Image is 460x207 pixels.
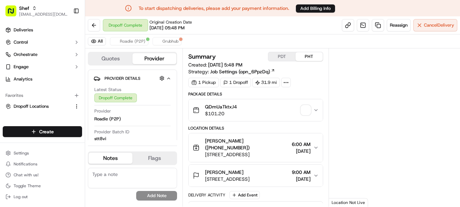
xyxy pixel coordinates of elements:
span: Reassign [390,22,408,28]
span: stt8yi [94,136,106,142]
button: Shef[EMAIL_ADDRESS][DOMAIN_NAME] [3,3,70,19]
button: [PERSON_NAME] ([PHONE_NUMBER])[STREET_ADDRESS]6:00 AM[DATE] [189,133,322,162]
button: Control [3,37,82,48]
span: Roadie (P2P) [94,116,121,122]
button: Create [3,126,82,137]
button: Toggle Theme [3,181,82,191]
a: Dropoff Locations [5,103,71,109]
button: Flags [132,153,176,164]
span: Grubhub [162,39,178,44]
div: 1 Dropoff [220,78,251,87]
button: Notifications [3,159,82,169]
span: Chat with us! [14,172,38,178]
div: Favorites [3,90,82,101]
span: Cancel Delivery [424,22,454,28]
span: Job Settings (opn_6PpzDq) [210,68,270,75]
span: Notifications [14,161,37,167]
button: [PERSON_NAME][STREET_ADDRESS]9:00 AM[DATE] [189,165,322,187]
a: Deliveries [3,25,82,35]
span: Roadie (P2P) [120,39,145,44]
button: Chat with us! [3,170,82,180]
button: Grubhub [153,37,181,45]
button: Roadie (P2P) [110,37,148,45]
a: Job Settings (opn_6PpzDq) [210,68,275,75]
span: [DATE] [292,176,311,182]
span: [DATE] 05:48 PM [149,25,185,31]
div: Location Details [188,125,323,131]
div: 31.9 mi [252,78,280,87]
button: Reassign [387,19,411,31]
button: Dropoff Locations [3,101,82,112]
span: Provider Batch ID [94,129,129,135]
button: PDT [268,52,296,61]
span: Toggle Theme [14,183,41,189]
button: Notes [89,153,132,164]
button: All [88,37,106,45]
span: 6:00 AM [292,141,311,148]
button: CancelDelivery [413,19,457,31]
span: Orchestrate [14,51,37,58]
span: [PERSON_NAME] [205,169,243,176]
span: $101.20 [205,110,237,117]
button: Log out [3,192,82,202]
span: Engage [14,64,29,70]
button: Quotes [89,53,132,64]
span: 9:00 AM [292,169,311,176]
span: Original Creation Date [149,19,192,25]
button: Add Event [229,191,260,199]
div: Package Details [188,91,323,97]
span: [DATE] [292,148,311,154]
span: [STREET_ADDRESS] [205,176,250,182]
span: Settings [14,150,29,156]
button: PHT [296,52,323,61]
span: Control [14,39,28,45]
h3: Summary [188,54,216,60]
button: QDmUaTktxJ4$101.20 [189,99,322,121]
div: Location Not Live [329,198,368,207]
button: Shef [19,5,29,12]
button: Orchestrate [3,49,82,60]
span: Analytics [14,76,32,82]
div: Available Products [3,117,82,128]
span: Provider Details [105,76,140,81]
span: Dropoff Locations [14,103,49,109]
span: [PERSON_NAME] ([PHONE_NUMBER]) [205,137,289,151]
button: Settings [3,148,82,158]
div: 1 Pickup [188,78,219,87]
span: Created: [188,61,242,68]
button: Provider Details [94,73,171,84]
a: Analytics [3,74,82,85]
button: [EMAIL_ADDRESS][DOMAIN_NAME] [19,12,68,17]
div: Delivery Activity [188,192,225,198]
p: To start dispatching deliveries, please add your payment information. [139,5,289,12]
span: QDmUaTktxJ4 [205,103,237,110]
div: Strategy: [188,68,275,75]
span: [STREET_ADDRESS] [205,151,289,158]
button: Add Billing Info [296,4,335,13]
button: Engage [3,61,82,72]
span: Deliveries [14,27,33,33]
span: [DATE] 5:48 PM [208,62,242,68]
span: Log out [14,194,28,199]
span: Provider [94,108,111,114]
span: Create [39,128,54,135]
span: Latest Status [94,87,121,93]
button: Provider [132,53,176,64]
